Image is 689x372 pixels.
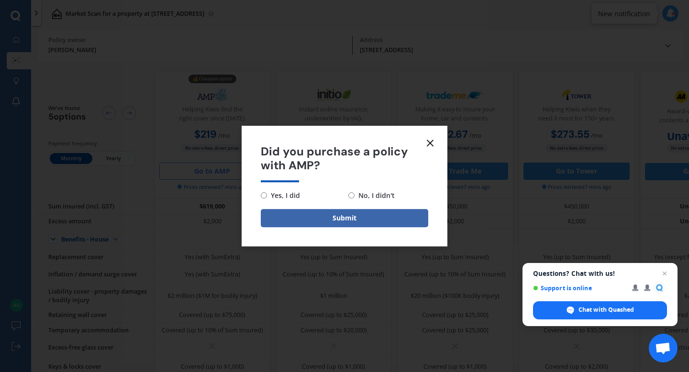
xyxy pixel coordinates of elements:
[348,192,355,198] input: No, I didn't
[261,192,267,198] input: Yes, I did
[533,284,625,292] span: Support is online
[355,190,395,201] span: No, I didn't
[578,306,634,314] span: Chat with Quashed
[261,145,428,173] span: Did you purchase a policy with AMP?
[533,270,667,277] span: Questions? Chat with us!
[267,190,300,201] span: Yes, I did
[261,209,428,227] button: Submit
[533,301,667,319] span: Chat with Quashed
[649,334,678,362] a: Open chat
